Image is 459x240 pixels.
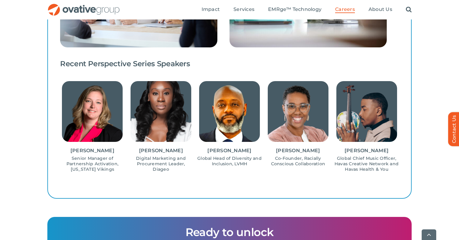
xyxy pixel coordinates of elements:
div: [PERSON_NAME] [129,148,193,153]
p: Global Chief Music Officer, Havas Creative Network and Havas Health & You [334,156,399,172]
a: Search [406,6,412,13]
span: Careers [335,6,355,12]
div: 14 / 15 [266,81,330,166]
div: 13 / 15 [197,81,262,166]
span: EMRge™ Technology [268,6,321,12]
div: [PERSON_NAME] [197,148,262,153]
p: Co-Founder, Racially Conscious Collaboration [266,156,330,166]
div: [PERSON_NAME] [60,148,125,153]
a: Careers [335,6,355,13]
span: About Us [369,6,392,12]
div: [PERSON_NAME] [266,148,330,153]
a: OG_Full_horizontal_RGB [47,3,120,9]
a: Services [233,6,254,13]
p: Global Head of Diversity and Inclusion, LVMH [197,156,262,166]
p: Senior Manager of Partnership Activation, [US_STATE] Vikings [60,156,125,172]
h4: Recent Perspective Series Speakers [60,60,399,68]
div: 12 / 15 [129,81,193,172]
p: Digital Marketing and Procurement Leader, Diageo [129,156,193,172]
div: 11 / 15 [60,81,125,172]
a: About Us [369,6,392,13]
span: Impact [202,6,220,12]
div: [PERSON_NAME] [334,148,399,153]
a: Impact [202,6,220,13]
a: EMRge™ Technology [268,6,321,13]
span: Services [233,6,254,12]
div: 15 / 15 [334,81,399,172]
